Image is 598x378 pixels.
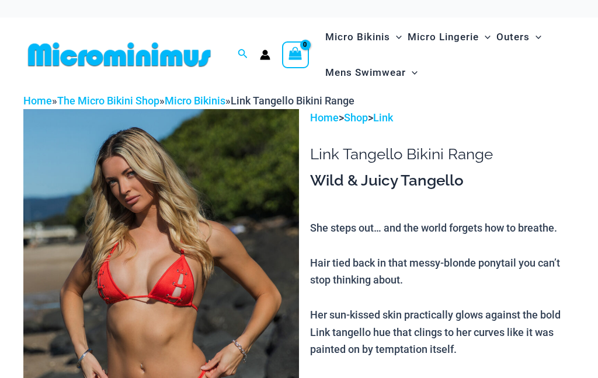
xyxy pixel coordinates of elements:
a: Micro BikinisMenu ToggleMenu Toggle [322,19,405,55]
p: > > [310,109,575,127]
a: Micro Bikinis [165,94,225,107]
span: Menu Toggle [479,22,491,52]
a: Micro LingerieMenu ToggleMenu Toggle [405,19,493,55]
span: Micro Lingerie [408,22,479,52]
a: OutersMenu ToggleMenu Toggle [493,19,544,55]
a: Shop [344,111,368,124]
a: Link [373,111,393,124]
span: Link Tangello Bikini Range [231,94,354,107]
a: Search icon link [238,47,248,62]
span: » » » [23,94,354,107]
a: Account icon link [260,50,270,60]
span: Menu Toggle [406,58,418,87]
h1: Link Tangello Bikini Range [310,145,575,163]
a: Mens SwimwearMenu ToggleMenu Toggle [322,55,420,90]
h3: Wild & Juicy Tangello [310,171,575,191]
img: MM SHOP LOGO FLAT [23,41,215,68]
span: Outers [496,22,530,52]
nav: Site Navigation [321,17,575,92]
span: Menu Toggle [390,22,402,52]
a: Home [310,111,339,124]
span: Micro Bikinis [325,22,390,52]
a: View Shopping Cart, empty [282,41,309,68]
span: Mens Swimwear [325,58,406,87]
span: Menu Toggle [530,22,541,52]
a: Home [23,94,52,107]
a: The Micro Bikini Shop [57,94,159,107]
